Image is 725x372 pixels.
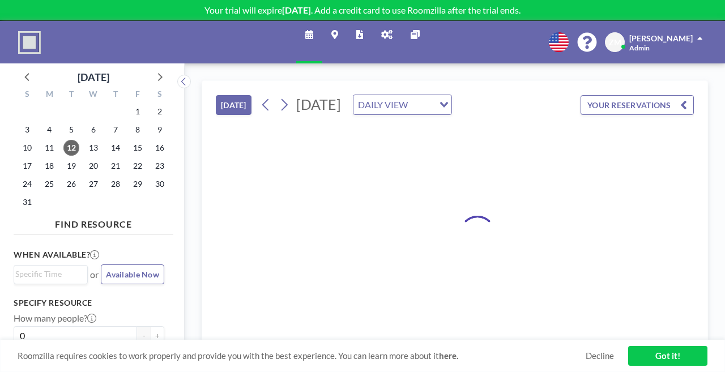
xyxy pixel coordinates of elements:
[83,88,105,102] div: W
[19,140,35,156] span: Sunday, August 10, 2025
[411,97,433,112] input: Search for option
[130,158,146,174] span: Friday, August 22, 2025
[41,158,57,174] span: Monday, August 18, 2025
[14,266,87,283] div: Search for option
[19,122,35,138] span: Sunday, August 3, 2025
[152,176,168,192] span: Saturday, August 30, 2025
[101,264,164,284] button: Available Now
[41,176,57,192] span: Monday, August 25, 2025
[19,158,35,174] span: Sunday, August 17, 2025
[216,95,251,115] button: [DATE]
[152,122,168,138] span: Saturday, August 9, 2025
[152,104,168,119] span: Saturday, August 2, 2025
[609,37,621,48] span: ZM
[16,88,39,102] div: S
[581,95,694,115] button: YOUR RESERVATIONS
[18,31,41,54] img: organization-logo
[63,140,79,156] span: Tuesday, August 12, 2025
[39,88,61,102] div: M
[41,140,57,156] span: Monday, August 11, 2025
[629,33,693,43] span: [PERSON_NAME]
[152,158,168,174] span: Saturday, August 23, 2025
[126,88,148,102] div: F
[19,176,35,192] span: Sunday, August 24, 2025
[108,122,123,138] span: Thursday, August 7, 2025
[353,95,451,114] div: Search for option
[106,270,159,279] span: Available Now
[130,176,146,192] span: Friday, August 29, 2025
[41,122,57,138] span: Monday, August 4, 2025
[130,140,146,156] span: Friday, August 15, 2025
[63,158,79,174] span: Tuesday, August 19, 2025
[18,350,586,361] span: Roomzilla requires cookies to work properly and provide you with the best experience. You can lea...
[78,69,109,85] div: [DATE]
[15,268,81,280] input: Search for option
[130,122,146,138] span: Friday, August 8, 2025
[148,88,170,102] div: S
[586,350,614,361] a: Decline
[130,104,146,119] span: Friday, August 1, 2025
[14,313,96,324] label: How many people?
[90,269,99,280] span: or
[14,298,164,308] h3: Specify resource
[152,140,168,156] span: Saturday, August 16, 2025
[86,158,101,174] span: Wednesday, August 20, 2025
[629,44,650,52] span: Admin
[14,214,173,230] h4: FIND RESOURCE
[151,326,164,345] button: +
[137,326,151,345] button: -
[439,350,458,361] a: here.
[296,96,341,113] span: [DATE]
[108,140,123,156] span: Thursday, August 14, 2025
[19,194,35,210] span: Sunday, August 31, 2025
[356,97,410,112] span: DAILY VIEW
[108,158,123,174] span: Thursday, August 21, 2025
[61,88,83,102] div: T
[63,176,79,192] span: Tuesday, August 26, 2025
[282,5,311,15] b: [DATE]
[86,176,101,192] span: Wednesday, August 27, 2025
[628,346,707,366] a: Got it!
[108,176,123,192] span: Thursday, August 28, 2025
[63,122,79,138] span: Tuesday, August 5, 2025
[86,122,101,138] span: Wednesday, August 6, 2025
[86,140,101,156] span: Wednesday, August 13, 2025
[104,88,126,102] div: T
